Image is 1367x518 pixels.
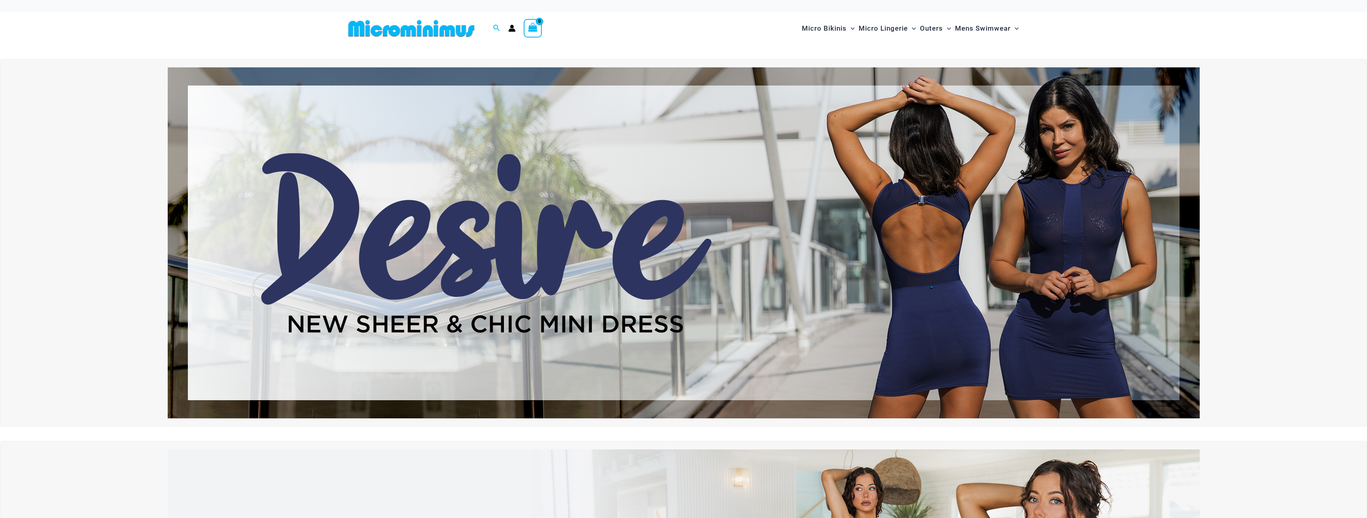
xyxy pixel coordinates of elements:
[493,23,500,33] a: Search icon link
[955,18,1011,39] span: Mens Swimwear
[918,16,953,41] a: OutersMenu ToggleMenu Toggle
[859,18,908,39] span: Micro Lingerie
[908,18,916,39] span: Menu Toggle
[847,18,855,39] span: Menu Toggle
[508,25,516,32] a: Account icon link
[953,16,1021,41] a: Mens SwimwearMenu ToggleMenu Toggle
[168,67,1200,418] img: Desire me Navy Dress
[524,19,542,38] a: View Shopping Cart, empty
[800,16,857,41] a: Micro BikinisMenu ToggleMenu Toggle
[345,19,478,38] img: MM SHOP LOGO FLAT
[857,16,918,41] a: Micro LingerieMenu ToggleMenu Toggle
[920,18,943,39] span: Outers
[943,18,951,39] span: Menu Toggle
[802,18,847,39] span: Micro Bikinis
[799,15,1022,42] nav: Site Navigation
[1011,18,1019,39] span: Menu Toggle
